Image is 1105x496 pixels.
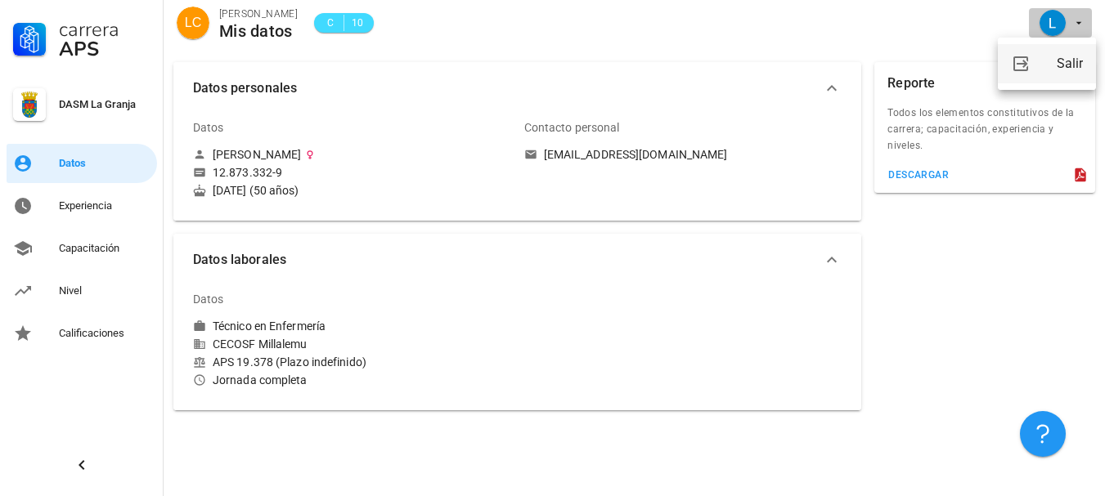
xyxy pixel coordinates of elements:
[59,39,150,59] div: APS
[219,22,298,40] div: Mis datos
[213,165,282,180] div: 12.873.332-9
[1057,47,1083,80] div: Salir
[59,327,150,340] div: Calificaciones
[219,6,298,22] div: [PERSON_NAME]
[213,147,301,162] div: [PERSON_NAME]
[7,314,157,353] a: Calificaciones
[544,147,728,162] div: [EMAIL_ADDRESS][DOMAIN_NAME]
[59,284,150,297] div: Nivel
[59,98,150,111] div: DASM La Granja
[59,242,150,255] div: Capacitación
[7,271,157,311] a: Nivel
[193,183,511,198] div: [DATE] (50 años)
[193,77,822,100] span: Datos personales
[887,169,949,181] div: descargar
[7,186,157,226] a: Experiencia
[59,199,150,212] div: Experiencia
[185,7,201,39] span: LC
[351,15,364,31] span: 10
[193,279,224,319] div: Datos
[193,355,511,369] div: APS 19.378 (Plazo indefinido)
[59,157,150,170] div: Datos
[524,108,620,147] div: Contacto personal
[193,108,224,147] div: Datos
[213,319,326,333] div: Técnico en Enfermería
[324,15,337,31] span: C
[7,229,157,268] a: Capacitación
[7,144,157,183] a: Datos
[887,62,935,105] div: Reporte
[173,62,861,114] button: Datos personales
[193,337,511,351] div: CECOSF Millalemu
[524,147,842,162] a: [EMAIL_ADDRESS][DOMAIN_NAME]
[881,163,955,186] button: descargar
[177,7,209,39] div: avatar
[59,20,150,39] div: Carrera
[173,234,861,286] button: Datos laborales
[193,248,822,271] span: Datos laborales
[193,373,511,387] div: Jornada completa
[1040,10,1066,36] div: avatar
[874,105,1095,163] div: Todos los elementos constitutivos de la carrera; capacitación, experiencia y niveles.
